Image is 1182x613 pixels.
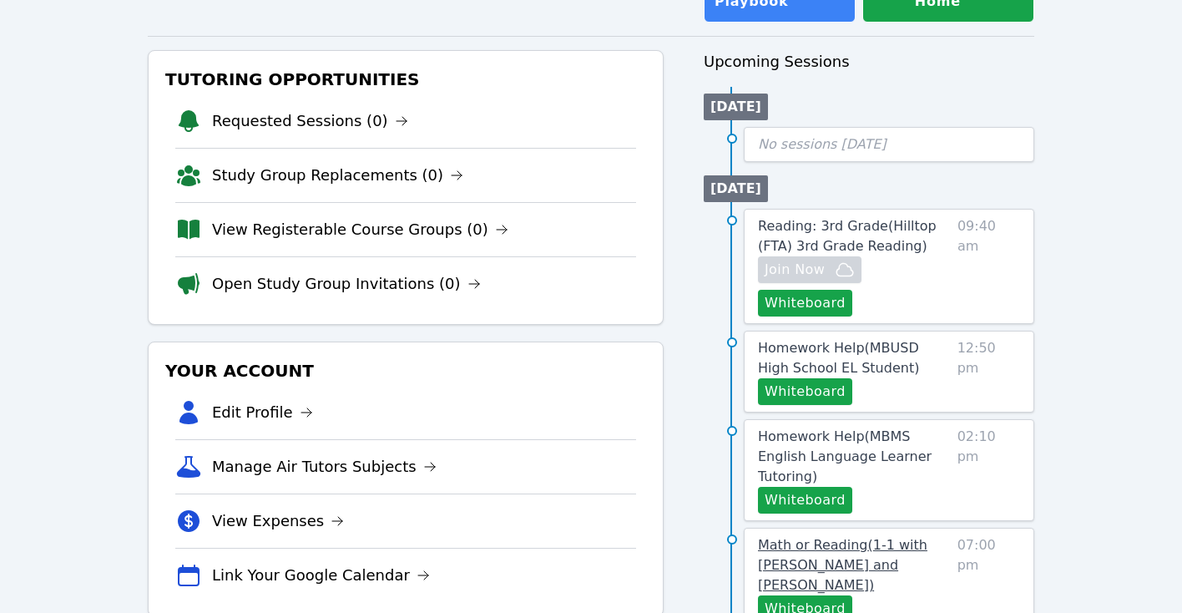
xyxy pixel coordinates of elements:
span: 02:10 pm [957,427,1020,514]
a: Reading: 3rd Grade(Hilltop (FTA) 3rd Grade Reading) [758,216,951,256]
button: Whiteboard [758,290,852,317]
button: Whiteboard [758,378,852,405]
span: 09:40 am [957,216,1020,317]
a: Math or Reading(1-1 with [PERSON_NAME] and [PERSON_NAME]) [758,535,951,595]
button: Join Now [758,256,861,283]
a: View Registerable Course Groups (0) [212,218,508,241]
a: Open Study Group Invitations (0) [212,272,481,296]
a: Manage Air Tutors Subjects [212,455,437,479]
a: Homework Help(MBMS English Language Learner Tutoring) [758,427,951,487]
span: Join Now [765,260,825,280]
a: Study Group Replacements (0) [212,164,463,187]
li: [DATE] [704,94,768,120]
button: Whiteboard [758,487,852,514]
span: No sessions [DATE] [758,136,886,152]
li: [DATE] [704,175,768,202]
span: Homework Help ( MBUSD High School EL Student ) [758,340,919,376]
span: Math or Reading ( 1-1 with [PERSON_NAME] and [PERSON_NAME] ) [758,537,927,593]
a: Requested Sessions (0) [212,109,408,133]
a: Homework Help(MBUSD High School EL Student) [758,338,951,378]
h3: Tutoring Opportunities [162,64,649,94]
a: Link Your Google Calendar [212,564,430,587]
span: Homework Help ( MBMS English Language Learner Tutoring ) [758,428,932,484]
h3: Your Account [162,356,649,386]
h3: Upcoming Sessions [704,50,1034,73]
a: View Expenses [212,509,344,533]
a: Edit Profile [212,401,313,424]
span: 12:50 pm [957,338,1020,405]
span: Reading: 3rd Grade ( Hilltop (FTA) 3rd Grade Reading ) [758,218,937,254]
